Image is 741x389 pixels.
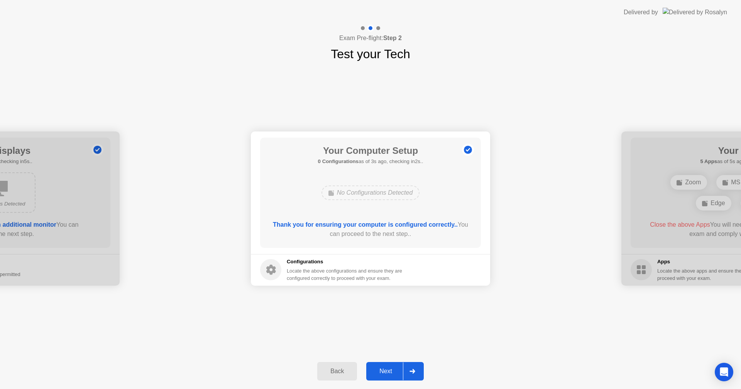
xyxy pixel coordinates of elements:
div: Back [320,368,355,375]
b: Thank you for ensuring your computer is configured correctly.. [273,221,458,228]
div: Next [369,368,403,375]
div: You can proceed to the next step.. [271,220,470,239]
button: Next [366,362,424,381]
h1: Test your Tech [331,45,410,63]
h5: as of 3s ago, checking in2s.. [318,158,423,165]
b: 0 Configurations [318,158,359,164]
h5: Configurations [287,258,404,266]
h4: Exam Pre-flight: [339,34,402,43]
img: Delivered by Rosalyn [663,8,727,17]
div: No Configurations Detected [321,185,420,200]
div: Locate the above configurations and ensure they are configured correctly to proceed with your exam. [287,267,404,282]
b: Step 2 [383,35,402,41]
div: Open Intercom Messenger [715,363,733,381]
button: Back [317,362,357,381]
div: Delivered by [624,8,658,17]
h1: Your Computer Setup [318,144,423,158]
